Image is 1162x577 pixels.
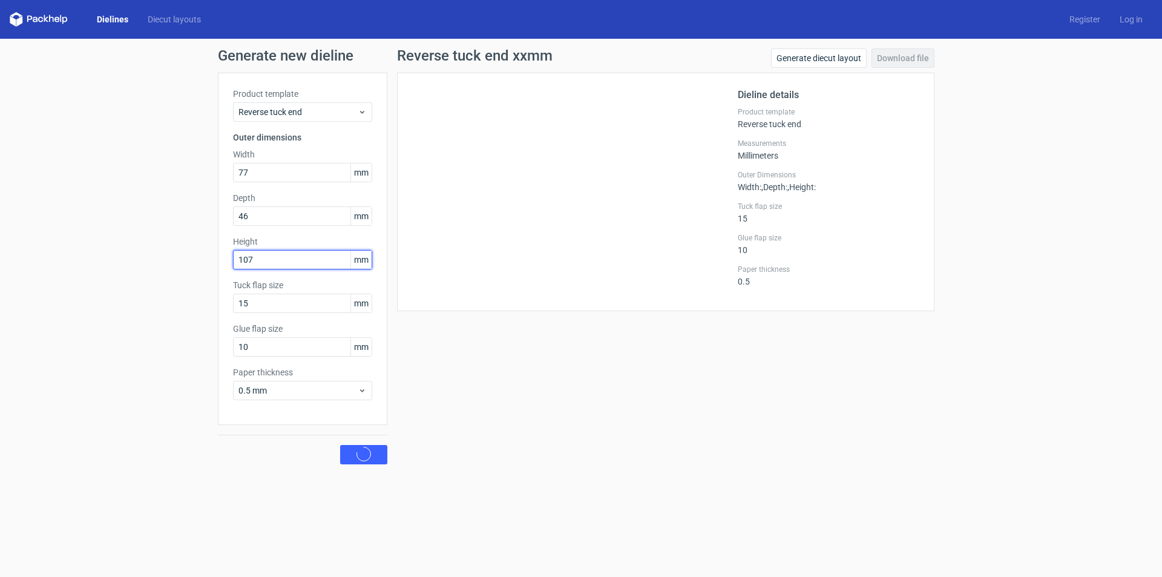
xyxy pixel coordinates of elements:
[738,182,761,192] span: Width :
[761,182,787,192] span: , Depth :
[350,207,372,225] span: mm
[738,88,919,102] h2: Dieline details
[233,148,372,160] label: Width
[1110,13,1152,25] a: Log in
[233,323,372,335] label: Glue flap size
[738,139,919,148] label: Measurements
[397,48,553,63] h1: Reverse tuck end xxmm
[218,48,944,63] h1: Generate new dieline
[233,131,372,143] h3: Outer dimensions
[738,265,919,286] div: 0.5
[350,251,372,269] span: mm
[350,163,372,182] span: mm
[738,233,919,243] label: Glue flap size
[238,106,358,118] span: Reverse tuck end
[1060,13,1110,25] a: Register
[738,202,919,223] div: 15
[738,233,919,255] div: 10
[233,236,372,248] label: Height
[233,366,372,378] label: Paper thickness
[771,48,867,68] a: Generate diecut layout
[738,107,919,117] label: Product template
[738,202,919,211] label: Tuck flap size
[138,13,211,25] a: Diecut layouts
[350,338,372,356] span: mm
[738,265,919,274] label: Paper thickness
[738,139,919,160] div: Millimeters
[233,279,372,291] label: Tuck flap size
[238,384,358,397] span: 0.5 mm
[738,170,919,180] label: Outer Dimensions
[738,107,919,129] div: Reverse tuck end
[87,13,138,25] a: Dielines
[787,182,816,192] span: , Height :
[233,192,372,204] label: Depth
[233,88,372,100] label: Product template
[350,294,372,312] span: mm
